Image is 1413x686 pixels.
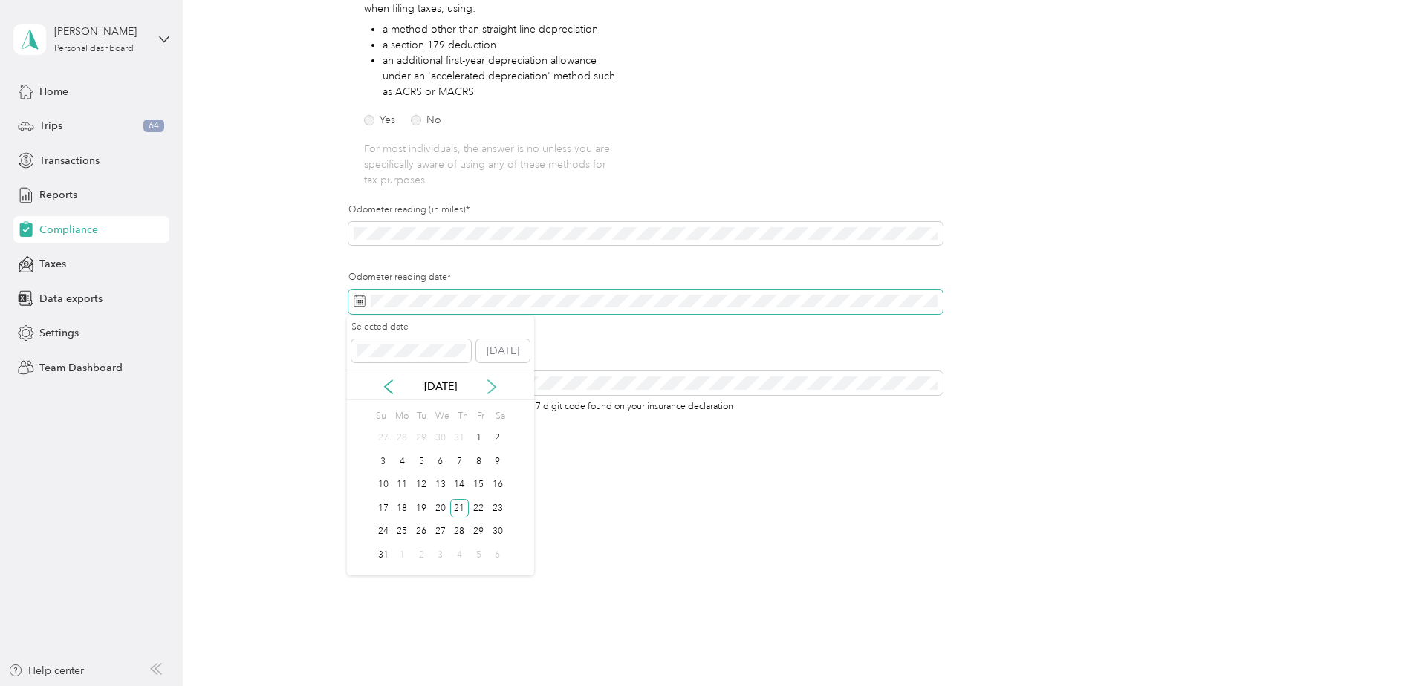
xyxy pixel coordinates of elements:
div: Su [374,405,388,426]
div: 25 [392,523,412,541]
div: 31 [374,546,393,564]
label: No [411,115,441,125]
div: We [433,405,450,426]
div: 30 [431,429,450,448]
span: Taxes [39,256,66,272]
span: Transactions [39,153,100,169]
div: Sa [493,405,507,426]
div: 6 [488,546,507,564]
span: Data exports [39,291,103,307]
span: 64 [143,120,164,133]
div: 1 [469,429,488,448]
div: [PERSON_NAME] [54,24,147,39]
div: 29 [412,429,431,448]
span: Your Vehicle Identification Number (VIN) is a 17 digit code found on your insurance declaration [348,398,733,412]
span: Home [39,84,68,99]
label: Odometer reading (in miles)* [348,203,943,217]
div: 5 [469,546,488,564]
div: 27 [374,429,393,448]
div: 30 [488,523,507,541]
span: Team Dashboard [39,360,123,376]
span: Settings [39,325,79,341]
div: 13 [431,476,450,494]
div: 7 [450,452,470,471]
div: Mo [393,405,409,426]
li: an additional first-year depreciation allowance under an 'accelerated depreciation' method such a... [383,53,623,99]
div: 26 [412,523,431,541]
iframe: Everlance-gr Chat Button Frame [1330,603,1413,686]
label: Last 5 digits of VIN number* [348,353,943,367]
span: Trips [39,118,62,134]
p: For most individuals, the answer is no unless you are specifically aware of using any of these me... [364,141,623,188]
div: 19 [412,499,431,517]
div: 6 [431,452,450,471]
div: 1 [392,546,412,564]
div: 27 [431,523,450,541]
span: Compliance [39,222,98,238]
div: 4 [392,452,412,471]
label: Yes [364,115,395,125]
div: 8 [469,452,488,471]
label: Odometer reading date* [348,271,943,284]
p: [DATE] [409,379,472,394]
button: [DATE] [476,339,530,363]
div: 2 [488,429,507,448]
div: 9 [488,452,507,471]
li: a method other than straight-line depreciation [383,22,623,37]
div: 28 [392,429,412,448]
div: 18 [392,499,412,517]
li: a section 179 deduction [383,37,623,53]
label: Selected date [351,321,471,334]
div: Personal dashboard [54,45,134,53]
div: 16 [488,476,507,494]
div: 31 [450,429,470,448]
div: Fr [474,405,488,426]
div: 11 [392,476,412,494]
div: 2 [412,546,431,564]
div: 14 [450,476,470,494]
div: 21 [450,499,470,517]
div: 12 [412,476,431,494]
div: Tu [414,405,428,426]
div: 15 [469,476,488,494]
div: 4 [450,546,470,564]
div: 3 [431,546,450,564]
div: 29 [469,523,488,541]
div: Th [455,405,469,426]
div: 24 [374,523,393,541]
div: 17 [374,499,393,517]
div: 22 [469,499,488,517]
button: Help center [8,663,84,679]
div: 10 [374,476,393,494]
span: Reports [39,187,77,203]
div: 5 [412,452,431,471]
div: 28 [450,523,470,541]
div: 3 [374,452,393,471]
div: 23 [488,499,507,517]
div: 20 [431,499,450,517]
